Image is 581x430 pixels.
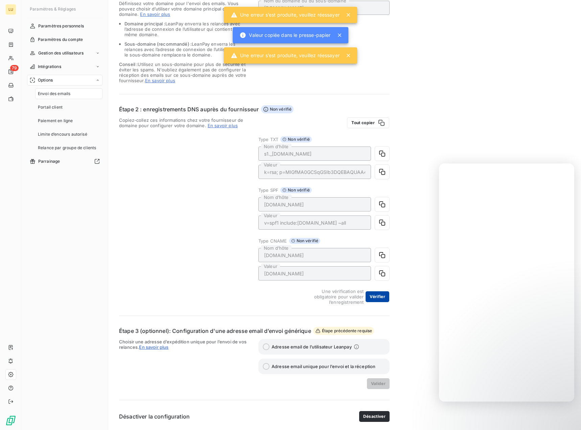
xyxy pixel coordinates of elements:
[119,117,250,128] span: Copiez-collez ces informations chez votre fournisseur de domaine pour configurer votre domaine.
[27,75,102,153] a: OptionsEnvoi des emailsPortail clientPaiement en ligneLimite d’encours autoriséRelance par groupe...
[38,118,73,124] span: Paiement en ligne
[272,344,352,349] span: Adresse email de l’utilisateur Leanpay
[263,363,270,370] input: Adresse email unique pour l’envoi et la réception
[258,238,287,244] span: Type CNAME
[119,105,259,113] h6: Étape 2 : enregistrements DNS auprès du fournisseur
[258,216,371,230] input: placeholder
[27,156,102,167] a: Parrainage
[258,1,390,15] input: placeholder
[38,104,63,110] span: Portail client
[140,12,170,17] span: En savoir plus
[27,21,102,31] a: Paramètres personnels
[359,411,390,422] button: Désactiver
[258,146,371,161] input: placeholder
[439,163,574,402] iframe: Intercom live chat
[124,21,240,37] span: LeanPay enverra les relances avec l’adresse de connexion de l’utilisateur qui contient ce même do...
[35,115,102,126] a: Paiement en ligne
[30,6,76,12] span: Paramètres & Réglages
[280,187,312,193] span: Non vérifié
[239,29,330,41] div: Valeur copiée dans le presse-papier
[139,344,168,350] span: En savoir plus
[261,105,294,113] span: Non vérifié
[35,129,102,140] a: Limite d’encours autorisé
[145,78,175,83] span: En savoir plus
[258,187,278,193] span: Type SPF
[35,102,102,113] a: Portail client
[124,41,192,47] span: Sous-domaine (recommandé) :
[124,21,165,26] span: Domaine principal :
[27,34,102,45] a: Paramètres du compte
[10,65,19,71] span: 79
[5,4,16,15] div: LU
[272,364,375,369] span: Adresse email unique pour l’envoi et la réception
[119,327,311,335] h6: Étape 3 (optionnel): Configuration d'une adresse email d’envoi générique
[366,291,389,302] button: Vérifier
[258,248,371,262] input: placeholder
[258,266,371,280] input: placeholder
[38,145,96,151] span: Relance par groupe de clients
[38,64,61,70] span: Intégrations
[258,137,278,142] span: Type TXT
[119,412,190,421] h6: Désactiver la configuration
[119,62,250,83] span: Utilisez un sous-domaine pour plus de sécurité et éviter les spams. N'oubliez également pas de co...
[347,117,389,128] button: Tout copier
[119,339,250,389] span: Choisir une adresse d’expédition unique pour l’envoi de vos relances.
[38,77,53,83] span: Options
[38,23,84,29] span: Paramètres personnels
[27,48,102,59] a: Gestion des utilisateurs
[5,66,16,77] a: 79
[124,41,248,58] span: LeanPay enverra les relances avec l’adresse de connexion de l’utilisateur mais le sous-domaine re...
[119,1,249,17] span: Définissez votre domaine pour l'envoi des emails. Vous pouvez choisir d’utiliser votre domaine pr...
[258,165,371,179] input: placeholder
[313,327,374,335] span: Étape précédente requise
[208,123,238,128] a: En savoir plus
[263,343,270,350] input: Adresse email de l’utilisateur Leanpay
[27,61,102,72] a: Intégrations
[38,131,87,137] span: Limite d’encours autorisé
[5,415,16,426] img: Logo LeanPay
[280,136,312,142] span: Non vérifié
[35,88,102,99] a: Envoi des emails
[231,9,340,21] div: Une erreur s’est produite, veuillez réessayer
[38,50,84,56] span: Gestion des utilisateurs
[299,289,364,305] span: Une vérification est obligatoire pour valider l’enregistrement
[558,407,574,423] iframe: Intercom live chat
[119,62,138,67] span: Conseil :
[258,197,371,211] input: placeholder
[38,37,83,43] span: Paramètres du compte
[38,158,60,164] span: Parrainage
[35,142,102,153] a: Relance par groupe de clients
[231,49,340,62] div: Une erreur s’est produite, veuillez réessayer
[289,238,321,244] span: Non vérifié
[367,378,390,389] button: Valider
[38,91,70,97] span: Envoi des emails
